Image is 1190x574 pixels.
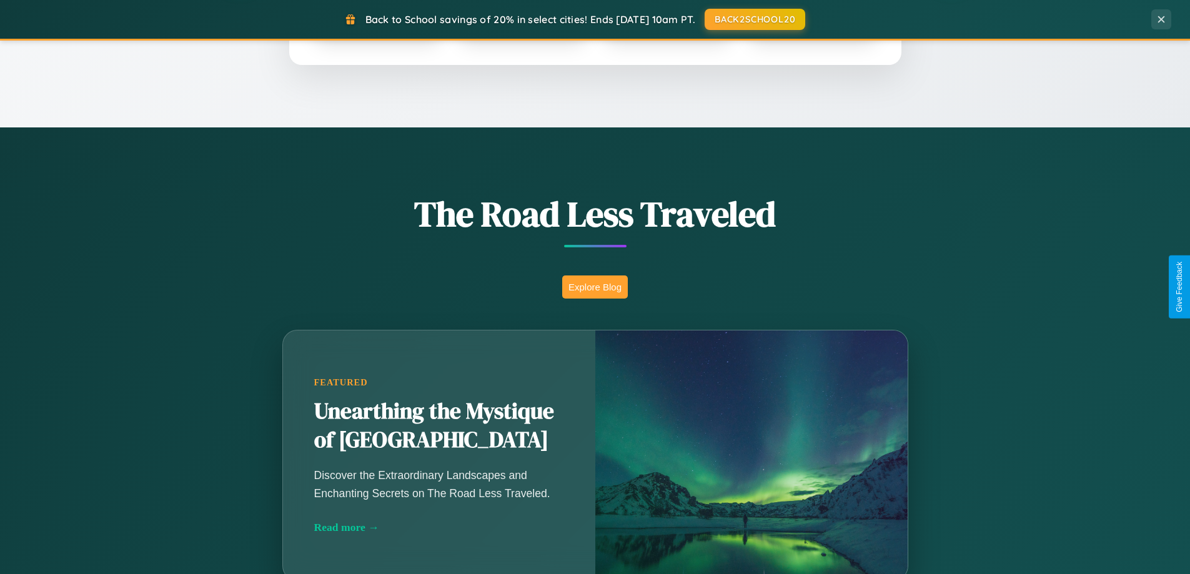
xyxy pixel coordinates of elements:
[314,377,564,388] div: Featured
[314,521,564,534] div: Read more →
[705,9,805,30] button: BACK2SCHOOL20
[314,397,564,455] h2: Unearthing the Mystique of [GEOGRAPHIC_DATA]
[1175,262,1184,312] div: Give Feedback
[365,13,695,26] span: Back to School savings of 20% in select cities! Ends [DATE] 10am PT.
[562,275,628,299] button: Explore Blog
[314,467,564,502] p: Discover the Extraordinary Landscapes and Enchanting Secrets on The Road Less Traveled.
[221,190,970,238] h1: The Road Less Traveled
